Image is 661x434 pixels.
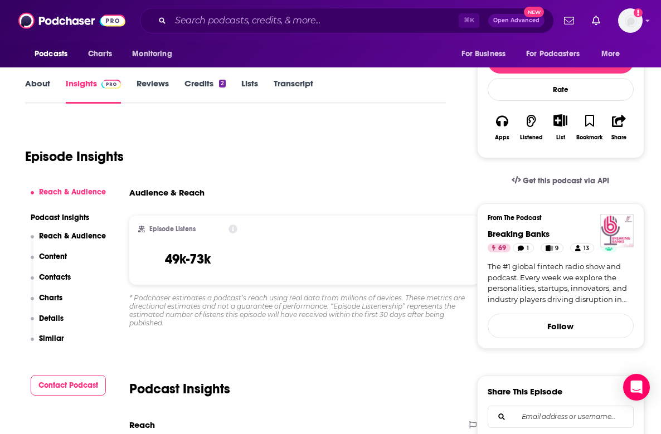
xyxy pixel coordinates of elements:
div: Open Intercom Messenger [623,374,650,401]
span: ⌘ K [459,13,479,28]
a: Get this podcast via API [503,167,619,194]
div: Bookmark [576,134,602,141]
span: Charts [88,46,112,62]
p: Podcast Insights [31,213,106,222]
div: Search followers [488,406,634,428]
a: 13 [570,243,594,252]
div: Listened [520,134,543,141]
a: Lists [241,78,258,104]
div: Search podcasts, credits, & more... [140,8,554,33]
span: For Business [461,46,506,62]
a: 9 [541,243,563,252]
a: The #1 global fintech radio show and podcast. Every week we explore the personalities, startups, ... [488,261,634,305]
button: Details [31,314,64,334]
button: Share [604,107,633,148]
span: Get this podcast via API [523,176,609,186]
span: For Podcasters [526,46,580,62]
p: Charts [39,293,62,303]
p: Content [39,252,67,261]
button: Similar [31,334,65,354]
button: open menu [594,43,634,65]
a: Show notifications dropdown [560,11,579,30]
a: Credits2 [184,78,226,104]
span: 1 [527,243,529,254]
span: Open Advanced [493,18,540,23]
h1: Episode Insights [25,148,124,165]
span: 13 [584,243,589,254]
h3: Share This Episode [488,386,562,397]
img: User Profile [618,8,643,33]
a: Show notifications dropdown [587,11,605,30]
h2: Podcast Insights [129,381,230,397]
img: Podchaser Pro [101,80,121,89]
div: Rate [488,78,634,101]
button: Show profile menu [618,8,643,33]
button: Charts [31,293,63,314]
button: Bookmark [575,107,604,148]
div: Share [611,134,626,141]
input: Email address or username... [497,406,624,427]
button: Follow [488,314,634,338]
button: open menu [454,43,519,65]
div: * Podchaser estimates a podcast’s reach using real data from millions of devices. These metrics a... [129,294,480,327]
div: Apps [495,134,509,141]
span: Logged in as jbarbour [618,8,643,33]
a: Charts [81,43,119,65]
div: 2 [219,80,226,87]
a: 1 [513,243,534,252]
p: Reach & Audience [39,231,106,241]
div: Show More ButtonList [546,107,575,148]
svg: Email not verified [634,8,643,17]
span: 69 [498,243,506,254]
button: Open AdvancedNew [488,14,545,27]
span: New [524,7,544,17]
button: Content [31,252,67,272]
button: open menu [124,43,186,65]
span: Podcasts [35,46,67,62]
h2: Episode Listens [149,225,196,233]
img: Breaking Banks [600,214,634,247]
h2: Reach [129,420,155,430]
a: Breaking Banks [488,228,550,239]
input: Search podcasts, credits, & more... [171,12,459,30]
a: 69 [488,243,511,252]
p: Details [39,314,64,323]
button: Contact Podcast [31,375,106,396]
button: Apps [488,107,517,148]
a: Reviews [137,78,169,104]
h3: Audience & Reach [129,187,205,198]
button: open menu [519,43,596,65]
a: InsightsPodchaser Pro [66,78,121,104]
div: List [556,134,565,141]
span: 9 [555,243,558,254]
span: Monitoring [132,46,172,62]
a: Transcript [274,78,313,104]
button: Reach & Audience [31,231,106,252]
p: Reach & Audience [39,187,106,197]
button: Listened [517,107,546,148]
button: Show More Button [549,114,572,126]
a: About [25,78,50,104]
h3: From The Podcast [488,214,625,222]
span: More [601,46,620,62]
img: Podchaser - Follow, Share and Rate Podcasts [18,10,125,31]
h3: 49k-73k [165,251,211,267]
p: Contacts [39,272,71,282]
button: open menu [27,43,82,65]
p: Similar [39,334,64,343]
button: Reach & Audience [31,187,106,208]
button: Contacts [31,272,71,293]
